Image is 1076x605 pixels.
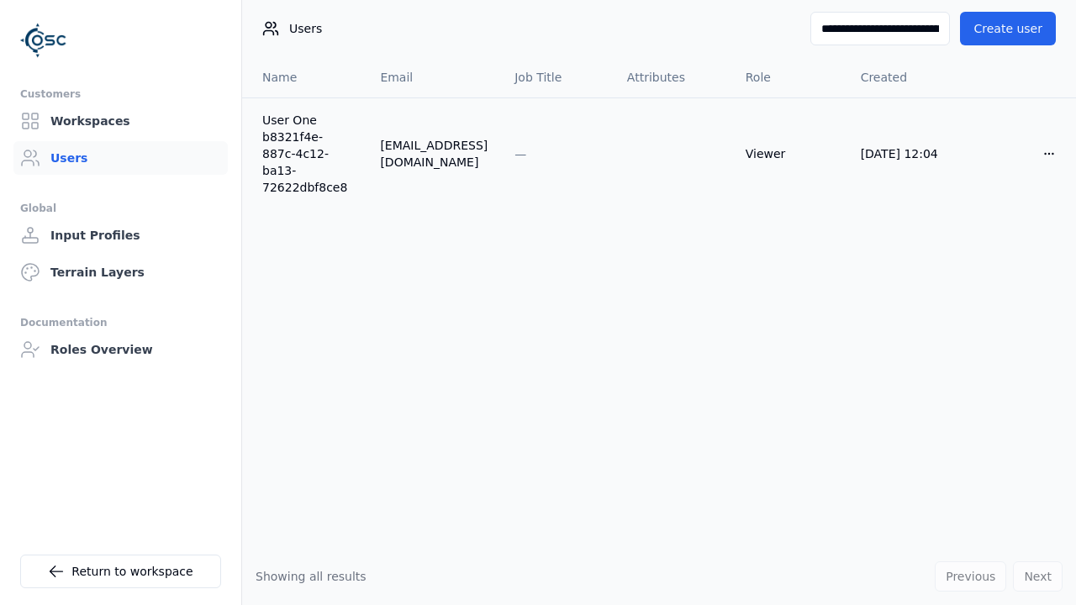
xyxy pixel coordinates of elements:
[13,104,228,138] a: Workspaces
[13,141,228,175] a: Users
[20,313,221,333] div: Documentation
[20,17,67,64] img: Logo
[13,218,228,252] a: Input Profiles
[256,570,367,583] span: Showing all results
[289,20,322,37] span: Users
[13,255,228,289] a: Terrain Layers
[262,112,353,196] a: User One b8321f4e-887c-4c12-ba13-72622dbf8ce8
[367,57,501,97] th: Email
[242,57,367,97] th: Name
[514,147,526,160] span: —
[20,198,221,218] div: Global
[861,145,950,162] div: [DATE] 12:04
[20,84,221,104] div: Customers
[614,57,732,97] th: Attributes
[13,333,228,366] a: Roles Overview
[380,137,488,171] div: [EMAIL_ADDRESS][DOMAIN_NAME]
[847,57,963,97] th: Created
[501,57,614,97] th: Job Title
[960,12,1056,45] button: Create user
[20,555,221,588] a: Return to workspace
[746,145,834,162] div: Viewer
[732,57,847,97] th: Role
